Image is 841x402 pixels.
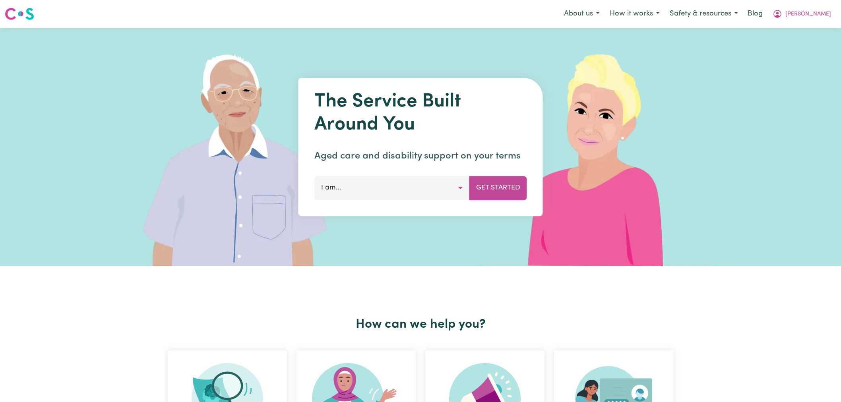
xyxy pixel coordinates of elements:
[314,91,527,136] h1: The Service Built Around You
[5,5,34,23] a: Careseekers logo
[314,176,470,200] button: I am...
[314,149,527,163] p: Aged care and disability support on your terms
[605,6,665,22] button: How it works
[469,176,527,200] button: Get Started
[743,5,767,23] a: Blog
[163,317,678,332] h2: How can we help you?
[785,10,831,19] span: [PERSON_NAME]
[767,6,836,22] button: My Account
[665,6,743,22] button: Safety & resources
[559,6,605,22] button: About us
[5,7,34,21] img: Careseekers logo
